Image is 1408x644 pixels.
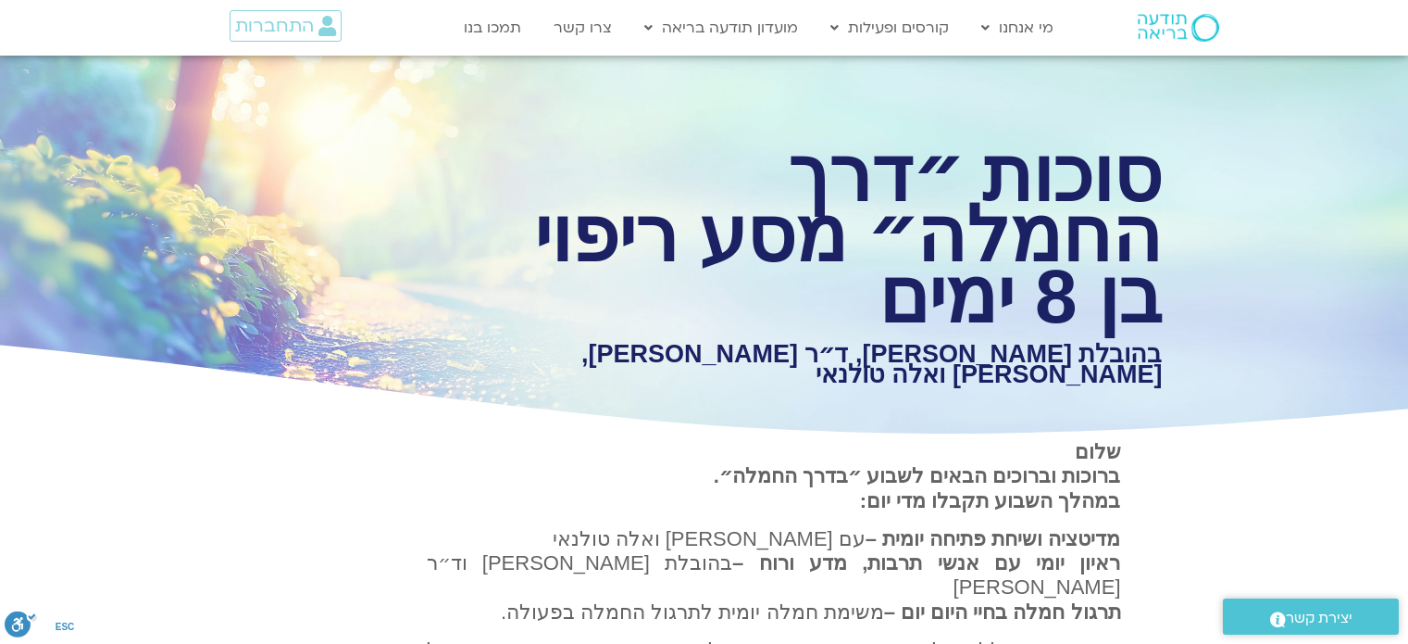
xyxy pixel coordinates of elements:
h1: בהובלת [PERSON_NAME], ד״ר [PERSON_NAME], [PERSON_NAME] ואלה טולנאי [521,345,1163,385]
b: ראיון יומי עם אנשי תרבות, מדע ורוח – [732,551,1120,575]
strong: מדיטציה ושיחת פתיחה יומית – [866,527,1121,550]
img: תודעה בריאה [1138,14,1219,42]
p: עם [PERSON_NAME] ואלה טולנאי בהובלת [PERSON_NAME] וד״ר [PERSON_NAME] משימת חמלה יומית לתרגול החמל... [427,527,1121,625]
a: תמכו בנו [455,10,530,45]
strong: שלום [1075,440,1121,463]
a: יצירת קשר [1223,599,1399,635]
a: התחברות [230,10,342,42]
a: קורסים ופעילות [821,10,958,45]
span: יצירת קשר [1286,606,1352,631]
a: מי אנחנו [972,10,1063,45]
a: מועדון תודעה בריאה [635,10,807,45]
strong: ברוכות וברוכים הבאים לשבוע ״בדרך החמלה״. במהלך השבוע תקבלו מדי יום: [714,464,1121,511]
h1: סוכות ״דרך החמלה״ מסע ריפוי בן 8 ימים [521,145,1163,327]
span: התחברות [235,16,314,36]
b: תרגול חמלה בחיי היום יום – [884,600,1121,624]
a: צרו קשר [544,10,621,45]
